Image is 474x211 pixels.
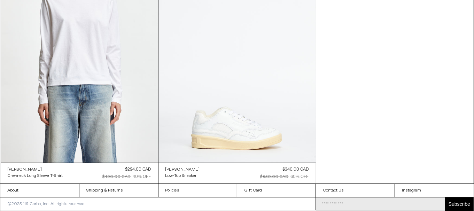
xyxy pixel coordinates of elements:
p: ©2025 119 Corbo, Inc. All rights reserved. [0,197,93,211]
a: Low-Top Sneaker [165,173,200,179]
a: Crewneck Long Sleeve T-Shirt [8,173,63,179]
div: $340.00 CAD [283,166,309,173]
div: $850.00 CAD [261,174,289,180]
a: Gift Card [237,184,316,197]
a: Contact Us [316,184,395,197]
button: Subscribe [445,197,474,211]
a: Shipping & Returns [79,184,158,197]
a: [PERSON_NAME] [165,166,200,173]
input: Email Address [316,197,445,211]
div: Low-Top Sneaker [165,173,197,179]
div: 60% OFF [291,174,309,180]
a: Policies [158,184,237,197]
a: [PERSON_NAME] [8,166,63,173]
a: Instagram [395,184,474,197]
a: About [0,184,79,197]
div: $294.00 CAD [125,166,151,173]
div: [PERSON_NAME] [8,167,42,173]
div: $490.00 CAD [103,174,131,180]
div: 40% OFF [133,174,151,180]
